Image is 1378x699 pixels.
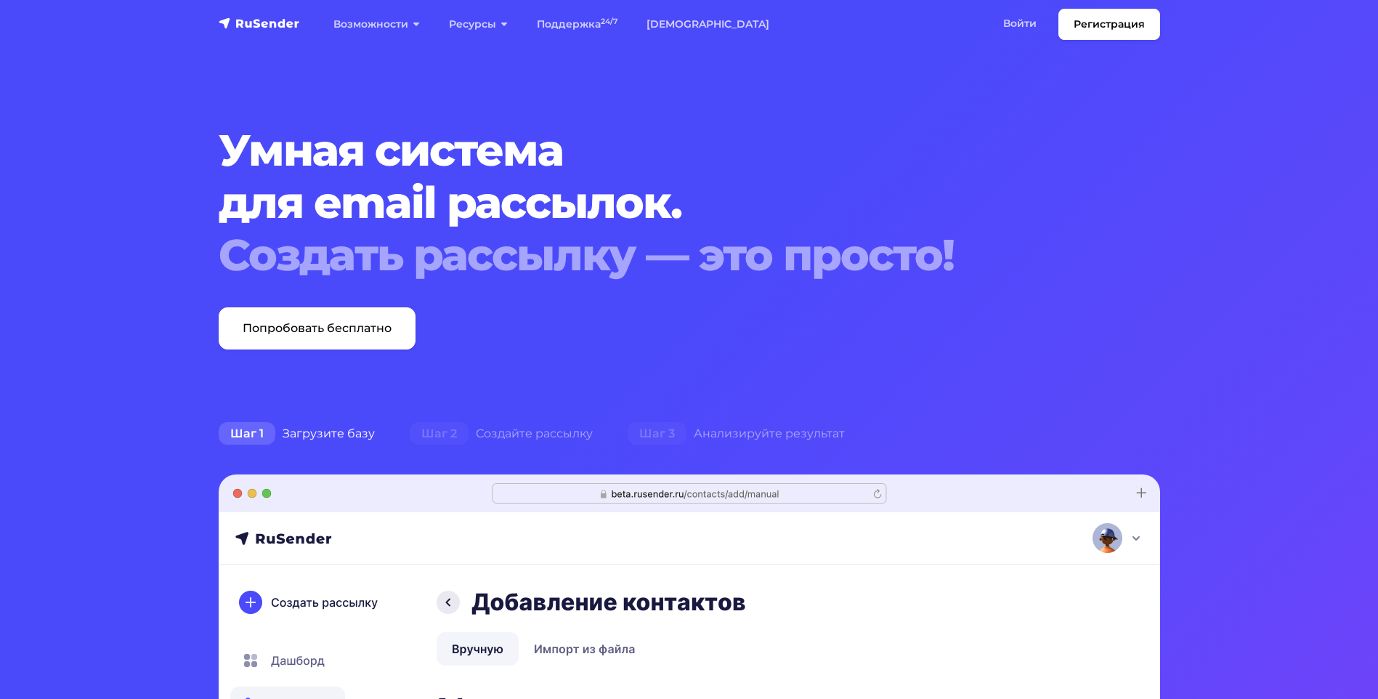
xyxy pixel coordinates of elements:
div: Анализируйте результат [610,419,862,448]
div: Создайте рассылку [392,419,610,448]
div: Создать рассылку — это просто! [219,229,1080,281]
a: Регистрация [1058,9,1160,40]
h1: Умная система для email рассылок. [219,124,1080,281]
a: [DEMOGRAPHIC_DATA] [632,9,784,39]
span: Шаг 1 [219,422,275,445]
sup: 24/7 [601,17,617,26]
a: Войти [989,9,1051,39]
a: Ресурсы [434,9,522,39]
a: Попробовать бесплатно [219,307,416,349]
a: Возможности [319,9,434,39]
img: RuSender [219,16,300,31]
div: Загрузите базу [201,419,392,448]
span: Шаг 2 [410,422,469,445]
span: Шаг 3 [628,422,686,445]
a: Поддержка24/7 [522,9,632,39]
